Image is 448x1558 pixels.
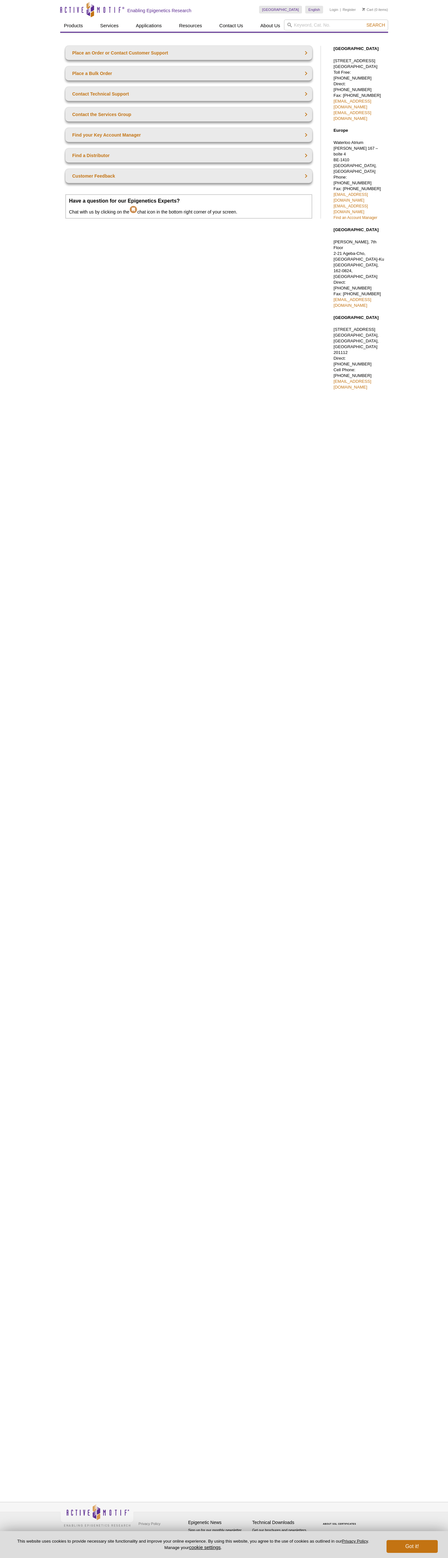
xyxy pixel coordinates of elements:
p: Get our brochures and newsletters, or request them by mail. [252,1528,313,1544]
img: Intercom Chat [129,204,137,214]
a: Services [96,20,123,32]
span: Search [366,22,385,28]
span: [PERSON_NAME] 167 – boîte 4 BE-1410 [GEOGRAPHIC_DATA], [GEOGRAPHIC_DATA] [334,146,378,174]
a: About Us [257,20,284,32]
a: ABOUT SSL CERTIFICATES [323,1523,356,1525]
a: English [305,6,323,13]
p: Chat with us by clicking on the chat icon in the bottom right corner of your screen. [69,198,308,215]
p: This website uses cookies to provide necessary site functionality and improve your online experie... [10,1538,376,1551]
a: Contact Technical Support [65,87,312,101]
button: cookie settings [189,1545,221,1550]
strong: [GEOGRAPHIC_DATA] [334,315,379,320]
a: Privacy Policy [137,1519,162,1529]
button: Search [364,22,387,28]
li: (0 items) [362,6,388,13]
p: [STREET_ADDRESS] [GEOGRAPHIC_DATA], [GEOGRAPHIC_DATA], [GEOGRAPHIC_DATA] 201112 Direct: [PHONE_NU... [334,327,385,390]
a: Place a Bulk Order [65,66,312,80]
a: [EMAIL_ADDRESS][DOMAIN_NAME] [334,110,371,121]
a: Find a Distributor [65,148,312,163]
img: Your Cart [362,8,365,11]
strong: Have a question for our Epigenetics Experts? [69,198,180,204]
a: [GEOGRAPHIC_DATA] [259,6,302,13]
h4: Epigenetic News [188,1520,249,1525]
a: Find an Account Manager [334,215,378,220]
strong: [GEOGRAPHIC_DATA] [334,227,379,232]
h4: Technical Downloads [252,1520,313,1525]
a: Find your Key Account Manager [65,128,312,142]
h2: Enabling Epigenetics Research [127,8,191,13]
p: Waterloo Atrium Phone: [PHONE_NUMBER] Fax: [PHONE_NUMBER] [334,140,385,221]
table: Click to Verify - This site chose Symantec SSL for secure e-commerce and confidential communicati... [316,1513,364,1528]
a: [EMAIL_ADDRESS][DOMAIN_NAME] [334,204,368,214]
a: [EMAIL_ADDRESS][DOMAIN_NAME] [334,297,371,308]
strong: Europe [334,128,348,133]
a: Privacy Policy [342,1539,368,1544]
a: Place an Order or Contact Customer Support [65,46,312,60]
a: [EMAIL_ADDRESS][DOMAIN_NAME] [334,379,371,389]
p: Sign up for our monthly newsletter highlighting recent publications in the field of epigenetics. [188,1528,249,1549]
input: Keyword, Cat. No. [284,20,388,30]
a: [EMAIL_ADDRESS][DOMAIN_NAME] [334,192,368,203]
a: Terms & Conditions [137,1529,171,1538]
a: Contact Us [216,20,247,32]
li: | [340,6,341,13]
a: Register [343,7,356,12]
a: Login [330,7,338,12]
a: Applications [132,20,166,32]
a: Resources [175,20,206,32]
strong: [GEOGRAPHIC_DATA] [334,46,379,51]
p: [STREET_ADDRESS] [GEOGRAPHIC_DATA] Toll Free: [PHONE_NUMBER] Direct: [PHONE_NUMBER] Fax: [PHONE_N... [334,58,385,121]
img: Active Motif, [60,1502,134,1528]
p: [PERSON_NAME], 7th Floor 2-21 Ageba-Cho, [GEOGRAPHIC_DATA]-Ku [GEOGRAPHIC_DATA], 162-0824, [GEOGR... [334,239,385,308]
a: [EMAIL_ADDRESS][DOMAIN_NAME] [334,99,371,109]
a: Cart [362,7,373,12]
a: Contact the Services Group [65,107,312,121]
a: Products [60,20,87,32]
button: Got it! [387,1540,438,1553]
a: Customer Feedback [65,169,312,183]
